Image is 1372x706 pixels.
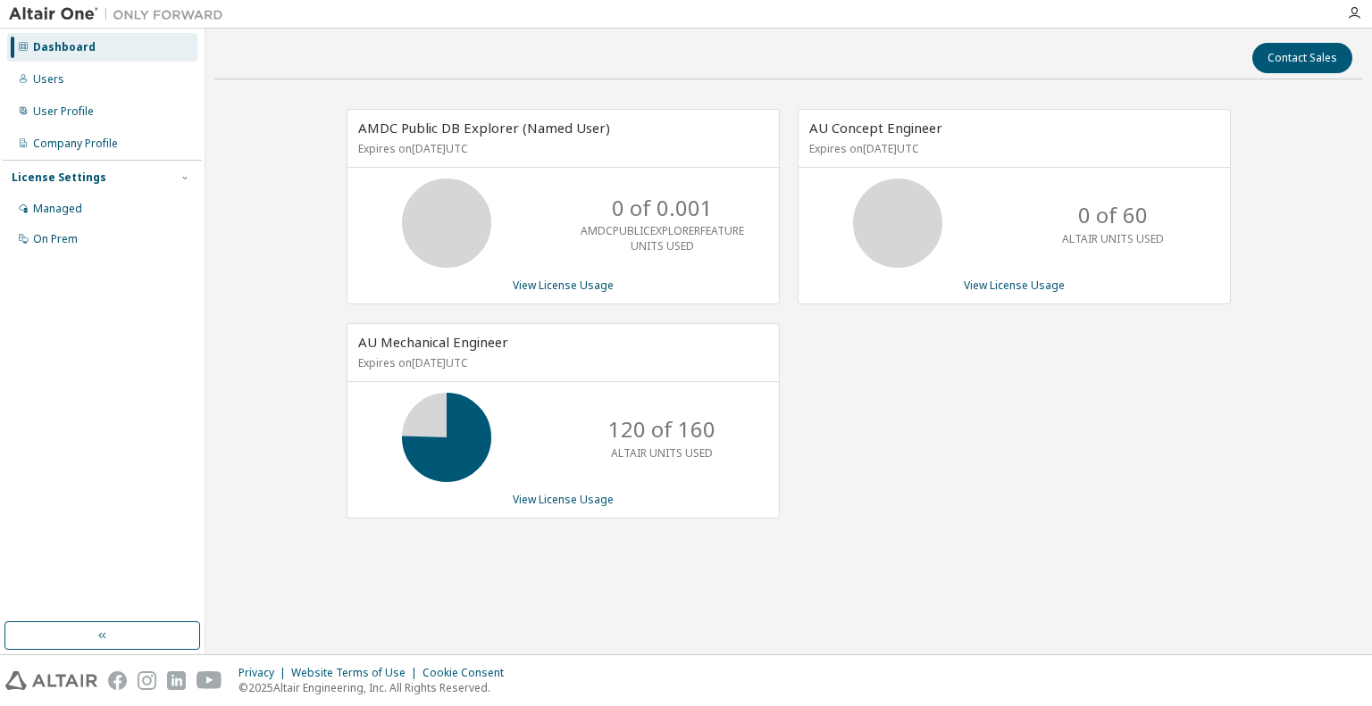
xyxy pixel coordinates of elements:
p: Expires on [DATE] UTC [358,141,764,156]
div: Managed [33,202,82,216]
div: On Prem [33,232,78,246]
p: AMDCPUBLICEXPLORERFEATURE UNITS USED [581,223,744,253]
img: altair_logo.svg [5,671,97,690]
p: 0 of 60 [1078,200,1148,230]
a: View License Usage [513,492,614,507]
p: ALTAIR UNITS USED [1062,231,1164,246]
p: © 2025 Altair Engineering, Inc. All Rights Reserved. [238,680,514,695]
div: Privacy [238,666,291,680]
p: 0 of 0.001 [612,193,713,223]
a: View License Usage [964,278,1065,293]
div: Users [33,72,64,87]
img: instagram.svg [138,671,156,690]
span: AMDC Public DB Explorer (Named User) [358,119,610,137]
div: User Profile [33,104,94,119]
p: ALTAIR UNITS USED [611,445,713,461]
button: Contact Sales [1252,43,1352,73]
img: Altair One [9,5,232,23]
span: AU Concept Engineer [809,119,942,137]
div: Cookie Consent [422,666,514,680]
div: Dashboard [33,40,96,54]
div: License Settings [12,170,106,185]
img: youtube.svg [197,671,222,690]
div: Website Terms of Use [291,666,422,680]
p: Expires on [DATE] UTC [809,141,1215,156]
span: AU Mechanical Engineer [358,333,508,351]
img: facebook.svg [108,671,127,690]
div: Company Profile [33,137,118,151]
p: 120 of 160 [608,414,715,444]
img: linkedin.svg [167,671,186,690]
a: View License Usage [513,278,614,293]
p: Expires on [DATE] UTC [358,355,764,370]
